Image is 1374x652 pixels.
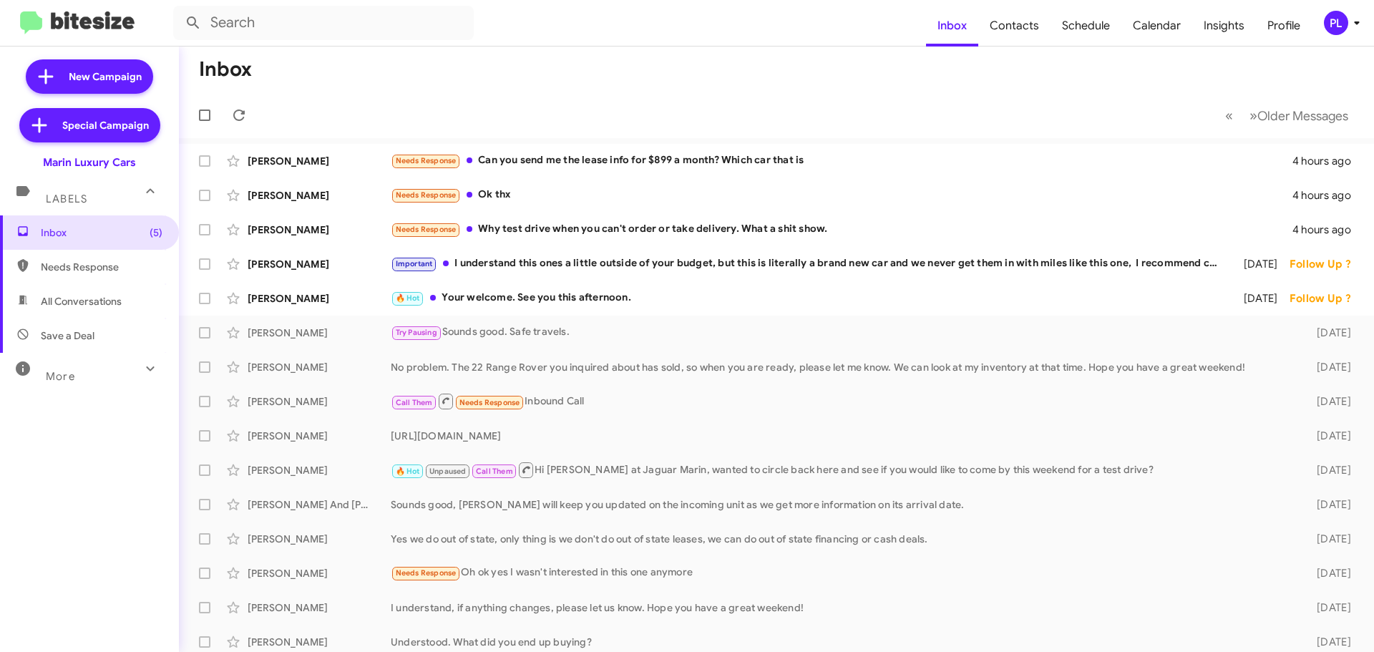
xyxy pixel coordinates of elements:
[391,429,1294,443] div: [URL][DOMAIN_NAME]
[62,118,149,132] span: Special Campaign
[1294,497,1363,512] div: [DATE]
[1292,223,1363,237] div: 4 hours ago
[476,467,513,476] span: Call Them
[46,193,87,205] span: Labels
[391,600,1294,615] div: I understand, if anything changes, please let us know. Hope you have a great weekend!
[391,256,1225,272] div: I understand this ones a little outside of your budget, but this is literally a brand new car and...
[1292,154,1363,168] div: 4 hours ago
[248,532,391,546] div: [PERSON_NAME]
[248,600,391,615] div: [PERSON_NAME]
[391,392,1294,410] div: Inbound Call
[150,225,162,240] span: (5)
[248,635,391,649] div: [PERSON_NAME]
[1051,5,1121,47] a: Schedule
[41,260,162,274] span: Needs Response
[396,225,457,234] span: Needs Response
[396,568,457,578] span: Needs Response
[1225,107,1233,125] span: «
[1225,257,1290,271] div: [DATE]
[248,566,391,580] div: [PERSON_NAME]
[391,187,1292,203] div: Ok thx
[41,329,94,343] span: Save a Deal
[391,324,1294,341] div: Sounds good. Safe travels.
[248,223,391,237] div: [PERSON_NAME]
[248,257,391,271] div: [PERSON_NAME]
[396,190,457,200] span: Needs Response
[391,497,1294,512] div: Sounds good, [PERSON_NAME] will keep you updated on the incoming unit as we get more information ...
[926,5,978,47] a: Inbox
[391,221,1292,238] div: Why test drive when you can't order or take delivery. What a shit show.
[396,259,433,268] span: Important
[1121,5,1192,47] a: Calendar
[248,360,391,374] div: [PERSON_NAME]
[41,225,162,240] span: Inbox
[396,328,437,337] span: Try Pausing
[1257,108,1348,124] span: Older Messages
[248,497,391,512] div: [PERSON_NAME] And [PERSON_NAME]
[248,154,391,168] div: [PERSON_NAME]
[1294,566,1363,580] div: [DATE]
[26,59,153,94] a: New Campaign
[248,188,391,203] div: [PERSON_NAME]
[1294,600,1363,615] div: [DATE]
[1294,360,1363,374] div: [DATE]
[391,565,1294,581] div: Oh ok yes I wasn't interested in this one anymore
[41,294,122,308] span: All Conversations
[1256,5,1312,47] a: Profile
[1225,291,1290,306] div: [DATE]
[173,6,474,40] input: Search
[1217,101,1242,130] button: Previous
[1290,257,1363,271] div: Follow Up ?
[248,326,391,340] div: [PERSON_NAME]
[396,156,457,165] span: Needs Response
[1294,635,1363,649] div: [DATE]
[248,291,391,306] div: [PERSON_NAME]
[1292,188,1363,203] div: 4 hours ago
[1294,394,1363,409] div: [DATE]
[391,290,1225,306] div: Your welcome. See you this afternoon.
[248,463,391,477] div: [PERSON_NAME]
[391,635,1294,649] div: Understood. What did you end up buying?
[1294,429,1363,443] div: [DATE]
[1241,101,1357,130] button: Next
[1312,11,1358,35] button: PL
[1294,463,1363,477] div: [DATE]
[429,467,467,476] span: Unpaused
[396,398,433,407] span: Call Them
[1249,107,1257,125] span: »
[69,69,142,84] span: New Campaign
[199,58,252,81] h1: Inbox
[1217,101,1357,130] nav: Page navigation example
[1192,5,1256,47] a: Insights
[459,398,520,407] span: Needs Response
[978,5,1051,47] a: Contacts
[19,108,160,142] a: Special Campaign
[391,360,1294,374] div: No problem. The 22 Range Rover you inquired about has sold, so when you are ready, please let me ...
[391,152,1292,169] div: Can you send me the lease info for $899 a month? Which car that is
[46,370,75,383] span: More
[396,293,420,303] span: 🔥 Hot
[43,155,136,170] div: Marin Luxury Cars
[396,467,420,476] span: 🔥 Hot
[391,461,1294,479] div: Hi [PERSON_NAME] at Jaguar Marin, wanted to circle back here and see if you would like to come by...
[248,429,391,443] div: [PERSON_NAME]
[1294,532,1363,546] div: [DATE]
[1324,11,1348,35] div: PL
[1290,291,1363,306] div: Follow Up ?
[1294,326,1363,340] div: [DATE]
[248,394,391,409] div: [PERSON_NAME]
[391,532,1294,546] div: Yes we do out of state, only thing is we don't do out of state leases, we can do out of state fin...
